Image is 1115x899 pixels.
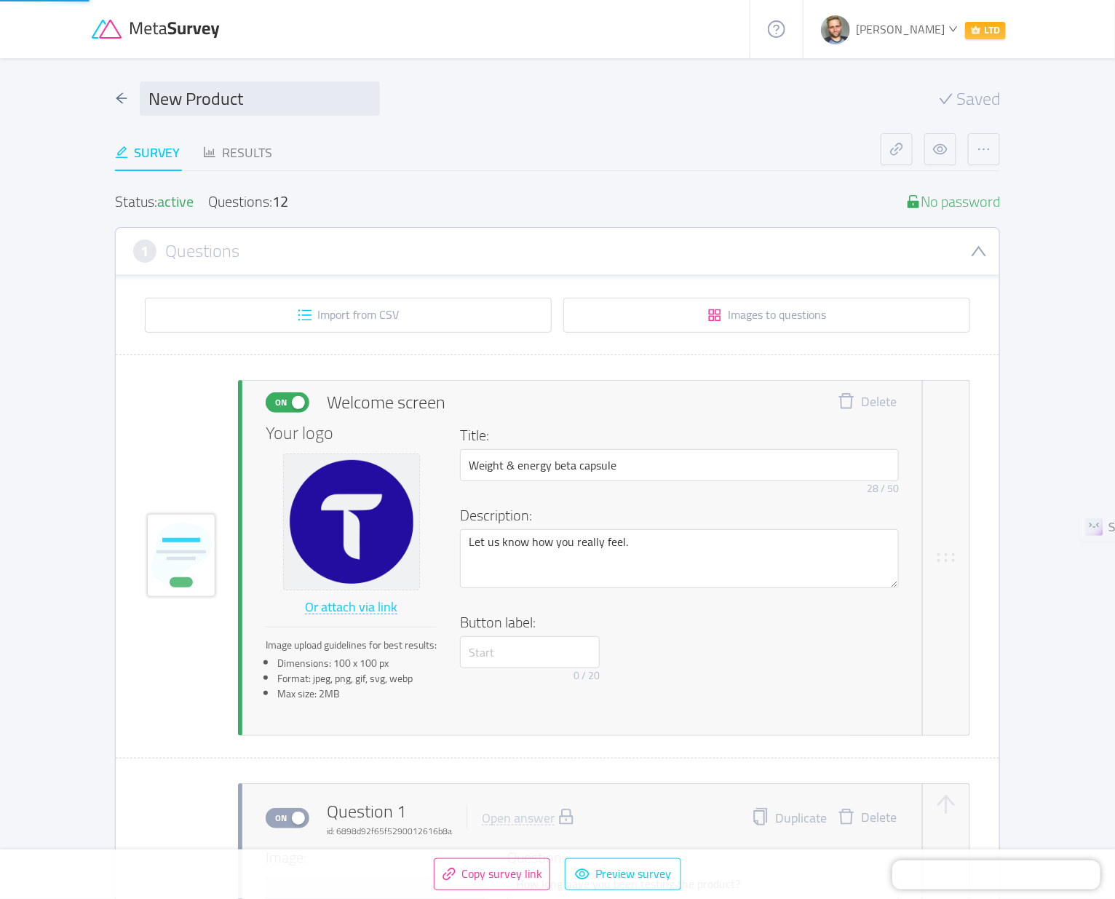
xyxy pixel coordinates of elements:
div: 0 / 20 [574,668,600,684]
button: icon: eyePreview survey [565,858,681,890]
span: 1 [141,243,149,259]
div: Results [203,143,272,162]
div: icon: arrow-left [115,89,128,108]
button: Or attach via link [304,596,398,619]
iframe: Chatra live chat [892,860,1100,890]
div: Survey [115,143,180,162]
i: icon: check [939,92,953,106]
span: [PERSON_NAME] [856,18,945,40]
button: icon: arrow-up [935,793,958,816]
li: Dimensions: 100 x 100 px [277,656,437,671]
button: icon: copyDuplicate [752,808,827,828]
i: icon: down [970,242,988,260]
i: icon: arrow-left [115,92,128,105]
div: 28 / 50 [867,481,899,496]
div: 12 [272,188,288,215]
i: icon: lock [557,808,575,825]
div: id: 6898d92f65f5290012616b8a [327,825,452,838]
button: icon: deleteDelete [827,392,908,413]
i: icon: bar-chart [203,146,216,159]
h4: Button label: [460,611,890,633]
i: icon: question-circle [768,20,785,38]
input: Start [460,636,600,668]
h4: Image: [266,847,484,868]
span: active [157,188,194,215]
span: LTD [965,22,1006,39]
button: icon: eye [924,133,956,165]
div: Status: [115,194,194,210]
span: On [271,809,291,828]
i: icon: crown [971,25,981,35]
li: Max size: 2MB [277,686,437,702]
button: icon: link [881,133,913,165]
button: icon: unordered-listImport from CSV [145,298,552,333]
span: Saved [956,90,1000,108]
h4: Description: [460,504,890,526]
button: icon: ellipsis [968,133,1000,165]
h4: Title: [460,424,890,446]
img: b92e150fc7ae73b822104a4e88b08ea0 [821,15,850,44]
li: Format: jpeg, png, gif, svg, webp [277,671,437,686]
button: icon: deleteDelete [827,808,908,828]
i: icon: edit [115,146,128,159]
i: icon: down [948,24,958,33]
div: No password [906,194,1000,210]
h3: Questions [165,243,239,259]
span: Welcome screen [327,389,445,416]
input: Welcome [460,449,899,481]
input: Survey name [140,82,380,116]
button: icon: appstoreImages to questions [563,298,970,333]
div: Image upload guidelines for best results: [266,638,437,653]
i: icon: unlock [906,194,921,209]
div: Open answer [482,812,555,825]
span: On [271,393,291,412]
span: Question: [507,844,565,871]
div: Question 1 [327,799,452,838]
div: Questions: [208,194,288,210]
button: icon: linkCopy survey link [434,858,550,890]
span: Your logo [266,424,333,442]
